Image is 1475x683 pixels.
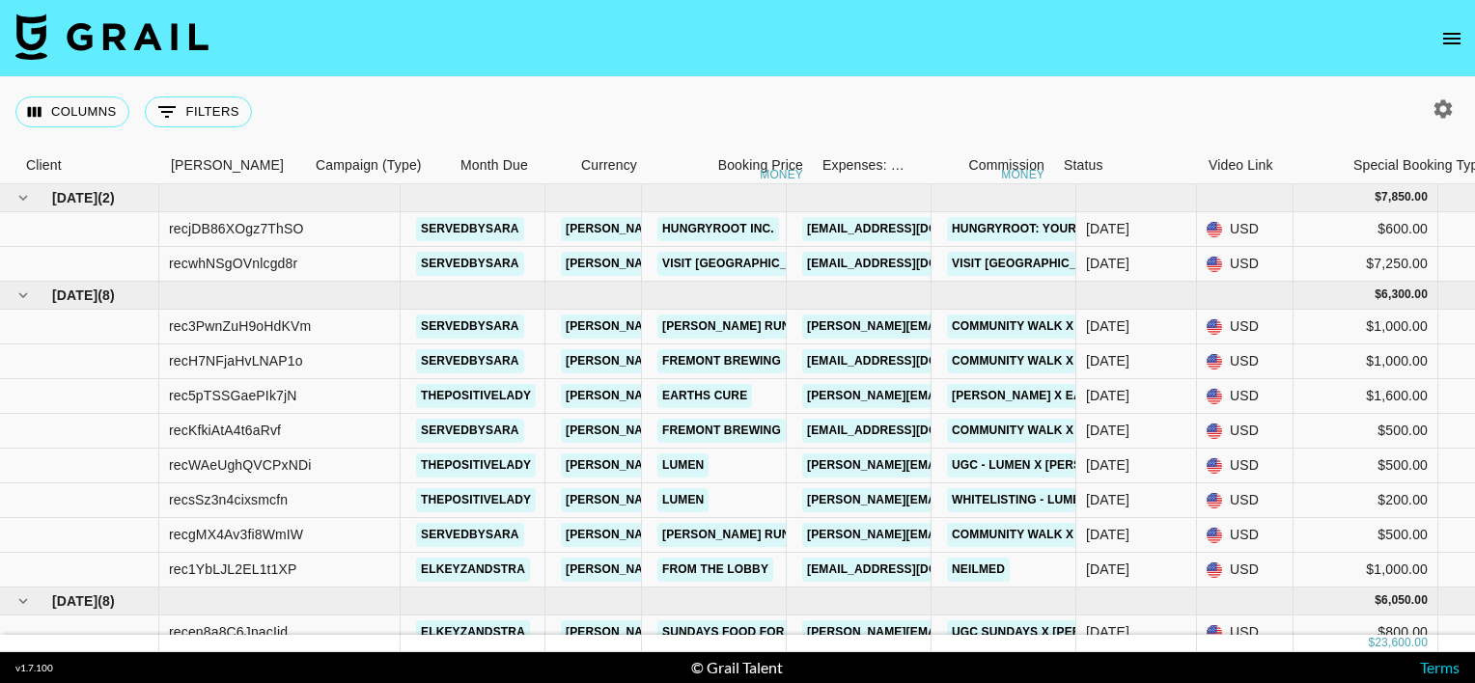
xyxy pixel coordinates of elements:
[947,252,1292,276] a: Visit [GEOGRAPHIC_DATA] 2025 Influencer Campaign
[1086,386,1129,405] div: Sep '25
[306,147,451,184] div: Campaign (Type)
[1294,553,1438,587] div: $1,000.00
[1375,592,1381,609] div: $
[947,217,1257,241] a: Hungryroot: Your Partner in Healthy Living
[691,658,783,677] div: © Grail Talent
[169,560,297,579] div: rec1YbLJL2EL1t1XP
[416,523,524,547] a: servedbysara
[947,419,1373,443] a: Community Walk X [PERSON_NAME], Brooks, [GEOGRAPHIC_DATA]
[1199,147,1344,184] div: Video Link
[802,558,1018,582] a: [EMAIL_ADDRESS][DOMAIN_NAME]
[169,525,303,544] div: recgMX4Av3fi8WmIW
[52,188,97,207] span: [DATE]
[657,384,752,408] a: Earths Cure
[15,14,209,60] img: Grail Talent
[1197,310,1294,344] div: USD
[802,488,1117,512] a: [PERSON_NAME][EMAIL_ADDRESS][DOMAIN_NAME]
[451,147,571,184] div: Month Due
[1086,455,1129,475] div: Sep '25
[561,523,975,547] a: [PERSON_NAME][EMAIL_ADDRESS][PERSON_NAME][DOMAIN_NAME]
[802,384,1117,408] a: [PERSON_NAME][EMAIL_ADDRESS][DOMAIN_NAME]
[416,453,536,478] a: thepositivelady
[10,587,37,615] button: hide children
[1064,147,1103,184] div: Status
[169,490,288,509] div: recsSz3n4cixsmcfn
[1197,553,1294,587] div: USD
[1294,379,1438,414] div: $1,600.00
[1197,344,1294,379] div: USD
[416,488,536,512] a: thepositivelady
[561,453,975,478] a: [PERSON_NAME][EMAIL_ADDRESS][PERSON_NAME][DOMAIN_NAME]
[561,349,975,373] a: [PERSON_NAME][EMAIL_ADDRESS][PERSON_NAME][DOMAIN_NAME]
[947,523,1373,547] a: Community Walk X [PERSON_NAME], Brooks, [GEOGRAPHIC_DATA]
[1086,316,1129,336] div: Sep '25
[169,254,297,273] div: recwhNSgOVnlcgd8r
[416,349,524,373] a: servedbysara
[947,488,1208,512] a: Whitelisting - Lumen X [PERSON_NAME]
[1375,287,1381,303] div: $
[657,349,786,373] a: Fremont Brewing
[416,620,530,644] a: elkeyzandstra
[10,184,37,211] button: hide children
[97,286,115,305] span: ( 8 )
[1086,490,1129,509] div: Sep '25
[561,419,975,443] a: [PERSON_NAME][EMAIL_ADDRESS][PERSON_NAME][DOMAIN_NAME]
[561,314,975,339] a: [PERSON_NAME][EMAIL_ADDRESS][PERSON_NAME][DOMAIN_NAME]
[1375,635,1428,651] div: 23,600.00
[1086,254,1129,273] div: Oct '25
[1197,449,1294,483] div: USD
[657,620,827,644] a: Sundays Food for Dogs
[947,453,1149,478] a: UGC - Lumen X [PERSON_NAME]
[561,384,975,408] a: [PERSON_NAME][EMAIL_ADDRESS][PERSON_NAME][DOMAIN_NAME]
[1086,421,1129,440] div: Sep '25
[1294,483,1438,518] div: $200.00
[316,147,422,184] div: Campaign (Type)
[718,147,803,184] div: Booking Price
[947,314,1373,339] a: Community Walk X [PERSON_NAME], Brooks, [GEOGRAPHIC_DATA]
[802,314,1216,339] a: [PERSON_NAME][EMAIL_ADDRESS][PERSON_NAME][DOMAIN_NAME]
[52,591,97,611] span: [DATE]
[802,349,1018,373] a: [EMAIL_ADDRESS][DOMAIN_NAME]
[15,96,129,127] button: Select columns
[169,421,281,440] div: recKfkiAtA4t6aRvf
[169,455,312,475] div: recWAeUghQVCPxNDi
[416,252,524,276] a: servedbysara
[657,558,773,582] a: From The Lobby
[1054,147,1199,184] div: Status
[1086,219,1129,238] div: Oct '25
[1294,247,1438,282] div: $7,250.00
[947,349,1373,373] a: Community Walk X [PERSON_NAME], Brooks, [GEOGRAPHIC_DATA]
[1086,525,1129,544] div: Sep '25
[1197,414,1294,449] div: USD
[657,453,709,478] a: Lumen
[968,147,1044,184] div: Commission
[145,96,252,127] button: Show filters
[1294,518,1438,553] div: $500.00
[1197,247,1294,282] div: USD
[1001,169,1044,180] div: money
[1381,189,1428,205] div: 7,850.00
[416,314,524,339] a: servedbysara
[657,252,826,276] a: Visit [GEOGRAPHIC_DATA]
[802,620,1117,644] a: [PERSON_NAME][EMAIL_ADDRESS][DOMAIN_NAME]
[1197,212,1294,247] div: USD
[571,147,668,184] div: Currency
[657,314,849,339] a: [PERSON_NAME] Running Inc
[1086,560,1129,579] div: Sep '25
[1197,518,1294,553] div: USD
[947,620,1156,644] a: UGC Sundays X [PERSON_NAME]
[822,147,905,184] div: Expenses: Remove Commission?
[1209,147,1273,184] div: Video Link
[1433,19,1471,58] button: open drawer
[1197,483,1294,518] div: USD
[1197,379,1294,414] div: USD
[460,147,528,184] div: Month Due
[169,622,288,642] div: recen8a8C6JnacIid
[1294,310,1438,344] div: $1,000.00
[1294,449,1438,483] div: $500.00
[561,488,975,512] a: [PERSON_NAME][EMAIL_ADDRESS][PERSON_NAME][DOMAIN_NAME]
[561,252,975,276] a: [PERSON_NAME][EMAIL_ADDRESS][PERSON_NAME][DOMAIN_NAME]
[16,147,161,184] div: Client
[169,219,304,238] div: recjDB86XOgz7ThSO
[1086,351,1129,370] div: Sep '25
